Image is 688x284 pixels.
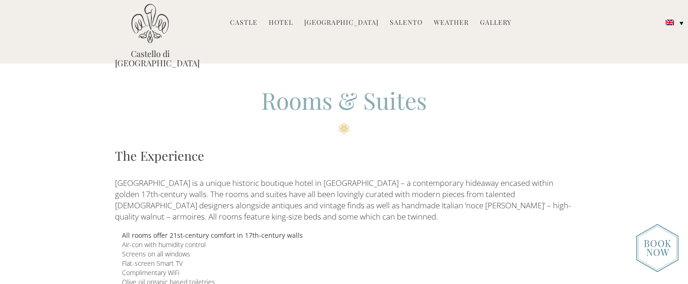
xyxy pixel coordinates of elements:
[115,49,185,68] a: Castello di [GEOGRAPHIC_DATA]
[434,18,469,28] a: Weather
[115,146,573,165] h3: The Experience
[269,18,293,28] a: Hotel
[230,18,258,28] a: Castle
[666,20,674,25] img: English
[115,85,573,134] h2: Rooms & Suites
[480,18,511,28] a: Gallery
[390,18,423,28] a: Salento
[122,231,303,240] b: All rooms offer 21st-century comfort in 17th-century walls
[131,4,169,43] img: Castello di Ugento
[636,224,679,272] img: new-booknow.png
[115,177,573,223] p: [GEOGRAPHIC_DATA] is a unique historic boutique hotel in [GEOGRAPHIC_DATA] – a contemporary hidea...
[304,18,379,28] a: [GEOGRAPHIC_DATA]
